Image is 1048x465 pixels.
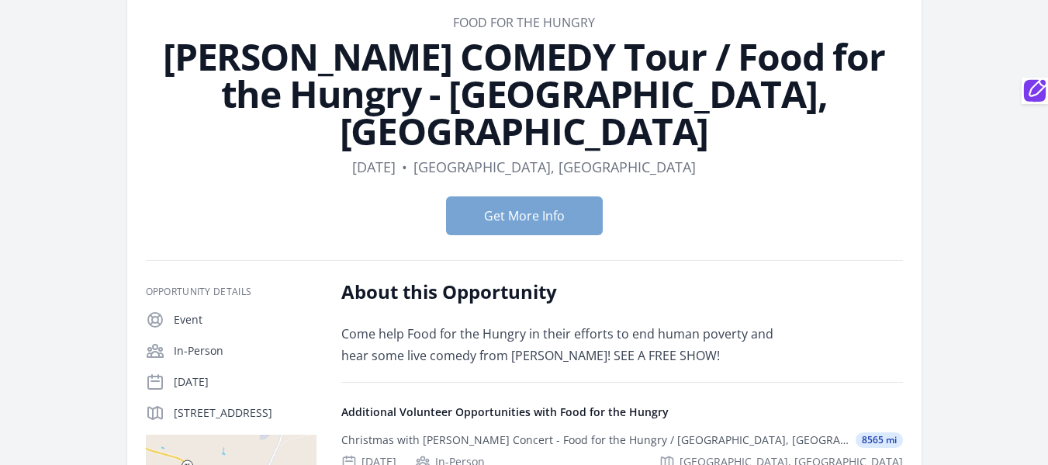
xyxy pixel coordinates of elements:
h4: Additional Volunteer Opportunities with Food for the Hungry [341,404,903,420]
dd: [GEOGRAPHIC_DATA], [GEOGRAPHIC_DATA] [413,156,696,178]
span: 8565 mi [856,432,903,448]
button: Get More Info [446,196,603,235]
p: [STREET_ADDRESS] [174,405,316,421]
div: Christmas with [PERSON_NAME] Concert - Food for the Hungry / [GEOGRAPHIC_DATA], [GEOGRAPHIC_DATA] [341,432,849,448]
p: Event [174,312,316,328]
p: [DATE] [174,374,316,390]
dd: [DATE] [352,156,396,178]
h1: [PERSON_NAME] COMEDY Tour / Food for the Hungry - [GEOGRAPHIC_DATA], [GEOGRAPHIC_DATA] [146,38,903,150]
p: Come help Food for the Hungry in their efforts to end human poverty and hear some live comedy fro... [341,323,795,366]
p: In-Person [174,343,316,359]
h3: Opportunity Details [146,286,316,298]
div: • [402,156,407,178]
a: Food for the Hungry [453,14,595,31]
h2: About this Opportunity [341,279,795,304]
